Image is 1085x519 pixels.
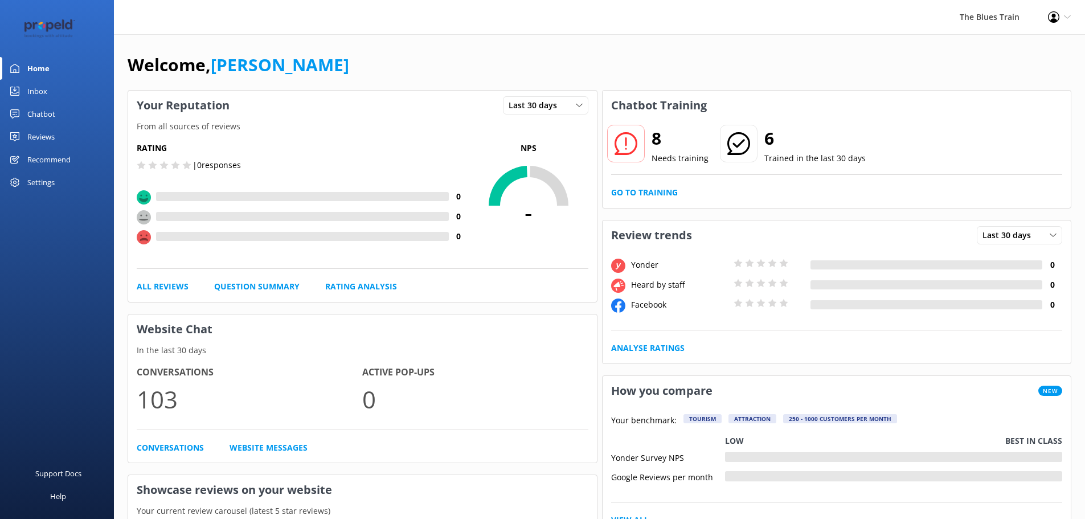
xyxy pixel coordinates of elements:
h1: Welcome, [128,51,349,79]
p: NPS [469,142,588,154]
div: Support Docs [35,462,81,485]
p: Needs training [652,152,709,165]
h4: 0 [1042,299,1062,311]
a: All Reviews [137,280,189,293]
div: Yonder [628,259,731,271]
div: Yonder Survey NPS [611,452,725,462]
span: - [469,198,588,226]
div: Recommend [27,148,71,171]
p: From all sources of reviews [128,120,597,133]
p: Trained in the last 30 days [764,152,866,165]
a: Conversations [137,442,204,454]
a: Analyse Ratings [611,342,685,354]
div: Google Reviews per month [611,471,725,481]
div: Chatbot [27,103,55,125]
p: Your current review carousel (latest 5 star reviews) [128,505,597,517]
span: New [1038,386,1062,396]
a: Question Summary [214,280,300,293]
a: Website Messages [230,442,308,454]
h4: 0 [1042,259,1062,271]
h3: How you compare [603,376,721,406]
h3: Review trends [603,220,701,250]
div: Inbox [27,80,47,103]
h3: Your Reputation [128,91,238,120]
h4: Conversations [137,365,362,380]
p: In the last 30 days [128,344,597,357]
h4: Active Pop-ups [362,365,588,380]
img: 12-1677471078.png [17,19,83,38]
h3: Website Chat [128,314,597,344]
h4: 0 [1042,279,1062,291]
a: Rating Analysis [325,280,397,293]
h2: 6 [764,125,866,152]
span: Last 30 days [509,99,564,112]
h4: 0 [449,190,469,203]
a: Go to Training [611,186,678,199]
div: Settings [27,171,55,194]
h3: Showcase reviews on your website [128,475,597,505]
div: Heard by staff [628,279,731,291]
h2: 8 [652,125,709,152]
h5: Rating [137,142,469,154]
p: Your benchmark: [611,414,677,428]
span: Last 30 days [982,229,1038,242]
div: Tourism [683,414,722,423]
div: Attraction [728,414,776,423]
p: 0 [362,380,588,418]
div: Home [27,57,50,80]
h3: Chatbot Training [603,91,715,120]
div: Help [50,485,66,508]
p: 103 [137,380,362,418]
div: 250 - 1000 customers per month [783,414,897,423]
div: Facebook [628,299,731,311]
p: Best in class [1005,435,1062,447]
h4: 0 [449,230,469,243]
div: Reviews [27,125,55,148]
h4: 0 [449,210,469,223]
p: | 0 responses [193,159,241,171]
a: [PERSON_NAME] [211,53,349,76]
p: Low [725,435,744,447]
